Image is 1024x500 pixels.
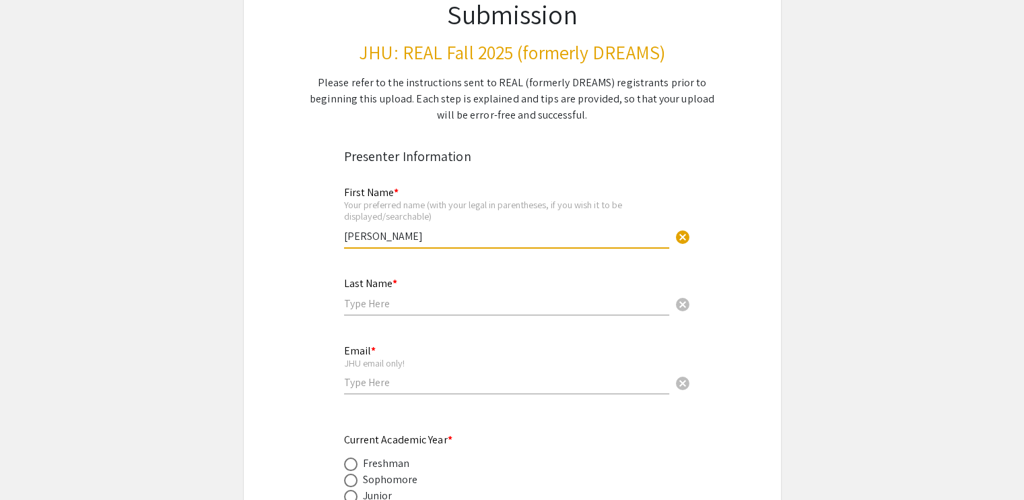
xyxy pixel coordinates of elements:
[344,229,669,243] input: Type Here
[10,439,57,490] iframe: Chat
[675,229,691,245] span: cancel
[344,433,452,447] mat-label: Current Academic Year
[675,296,691,313] span: cancel
[344,199,669,222] div: Your preferred name (with your legal in parentheses, if you wish it to be displayed/searchable)
[363,472,418,488] div: Sophomore
[344,296,669,311] input: Type Here
[309,75,716,123] div: Please refer to the instructions sent to REAL (formerly DREAMS) registrants prior to beginning th...
[344,344,376,358] mat-label: Email
[669,290,696,317] button: Clear
[344,276,397,290] mat-label: Last Name
[344,357,669,369] div: JHU email only!
[363,456,410,472] div: Freshman
[309,41,716,64] h3: JHU: REAL Fall 2025 (formerly DREAMS)
[669,222,696,249] button: Clear
[344,185,399,199] mat-label: First Name
[344,146,681,166] div: Presenter Information
[675,375,691,392] span: cancel
[344,375,669,389] input: Type Here
[669,369,696,396] button: Clear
